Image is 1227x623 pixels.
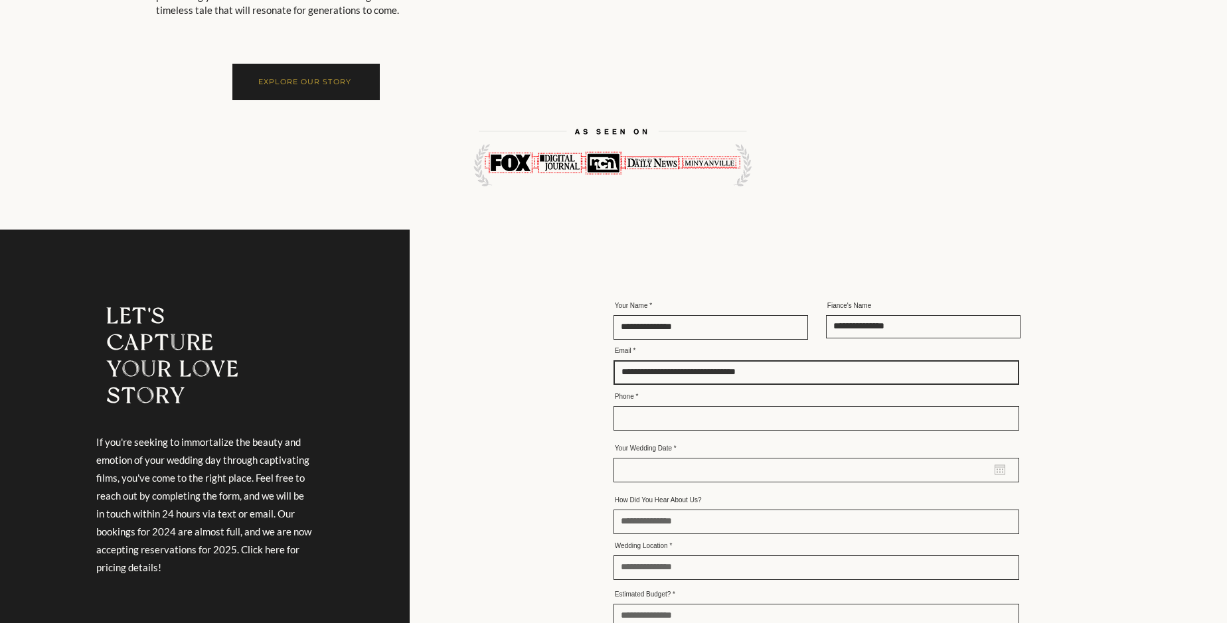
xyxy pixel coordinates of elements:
[613,348,1019,354] label: Email
[232,64,380,100] a: EXPLORE OUR STORY
[613,543,1019,549] label: Wedding Location
[826,303,1021,309] label: Fiance's Name
[613,591,1019,598] label: Estimated Budget?
[96,436,311,573] span: If you're seeking to immortalize the beauty and emotion of your wedding day through captivating f...
[471,13,755,296] img: Wedding Videographer near me
[613,393,1019,400] label: Phone
[613,445,1019,452] label: Your Wedding Date
[107,303,240,408] span: LET'S CAPTURE YOUR LOVE STORY
[995,464,1005,475] button: Open calendar
[613,497,1019,504] label: How Did You Hear About Us?
[613,303,808,309] label: Your Name
[258,77,351,86] span: EXPLORE OUR STORY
